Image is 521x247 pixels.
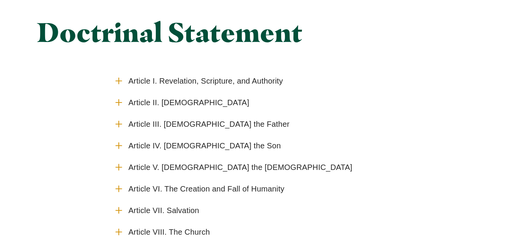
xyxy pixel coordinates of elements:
span: Article II. [DEMOGRAPHIC_DATA] [128,98,249,108]
span: Article V. [DEMOGRAPHIC_DATA] the [DEMOGRAPHIC_DATA] [128,163,352,172]
span: Article IV. [DEMOGRAPHIC_DATA] the Son [128,141,281,151]
span: Article VII. Salvation [128,206,199,215]
h1: Doctrinal Statement [37,17,330,47]
span: Article III. [DEMOGRAPHIC_DATA] the Father [128,119,290,129]
span: Article VIII. The Church [128,227,210,237]
span: Article VI. The Creation and Fall of Humanity [128,184,284,194]
span: Article I. Revelation, Scripture, and Authority [128,76,283,86]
